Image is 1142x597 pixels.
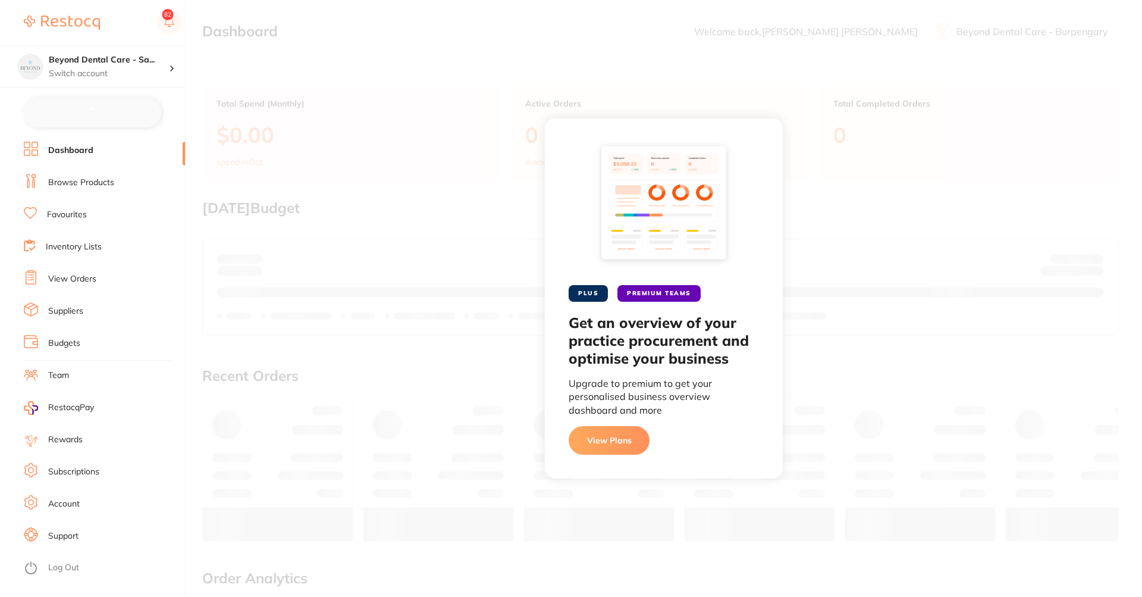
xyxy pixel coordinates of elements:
a: Browse Products [48,177,114,189]
a: Log Out [48,562,79,574]
img: dashboard-preview.svg [597,142,731,271]
a: Subscriptions [48,466,99,478]
p: Upgrade to premium to get your personalised business overview dashboard and more [569,377,759,417]
a: Restocq Logo [24,9,100,36]
p: Switch account [49,68,169,80]
a: Rewards [48,434,83,446]
span: PREMIUM TEAMS [617,285,701,302]
a: Suppliers [48,305,83,317]
a: Support [48,530,79,542]
a: View Orders [48,273,96,285]
span: PLUS [569,285,608,302]
a: Budgets [48,337,80,349]
a: Account [48,498,80,510]
h4: Beyond Dental Care - Sandstone Point [49,54,169,66]
a: Inventory Lists [46,241,102,253]
a: RestocqPay [24,401,94,415]
a: Dashboard [48,145,93,157]
span: RestocqPay [48,402,94,414]
button: View Plans [569,426,650,455]
img: RestocqPay [24,401,38,415]
a: Team [48,370,69,382]
a: Favourites [47,209,87,221]
h2: Get an overview of your practice procurement and optimise your business [569,314,759,367]
button: Log Out [24,559,181,578]
img: Beyond Dental Care - Sandstone Point [18,55,42,79]
img: Restocq Logo [24,15,100,30]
